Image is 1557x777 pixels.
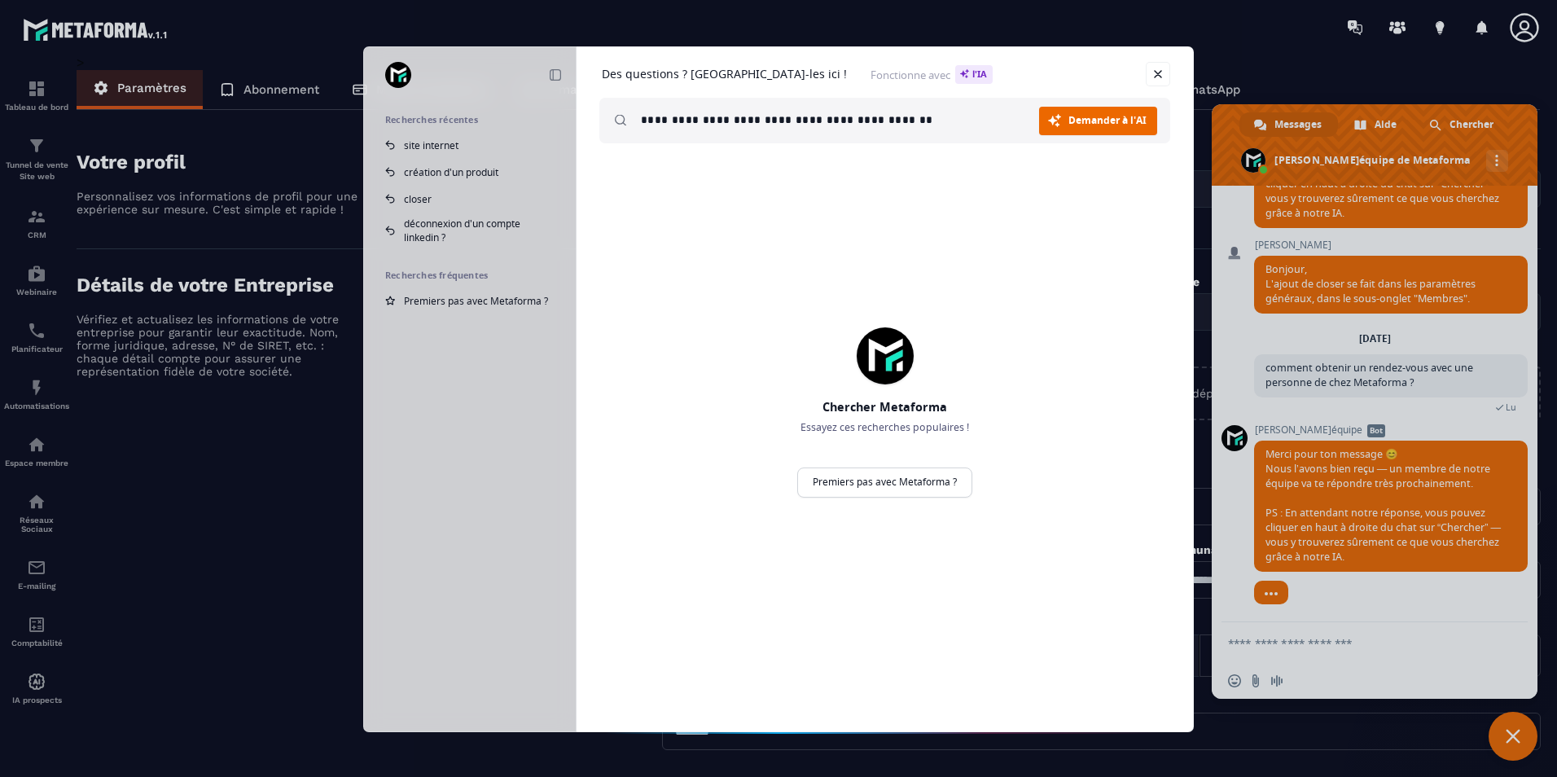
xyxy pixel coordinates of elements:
h1: Des questions ? [GEOGRAPHIC_DATA]-les ici ! [602,67,847,81]
span: déconnexion d'un compte linkedin ? [404,217,555,244]
a: Fermer [1146,62,1170,86]
a: Réduire [544,64,567,86]
span: création d'un produit [404,165,498,179]
h2: Recherches récentes [385,114,555,125]
span: Fonctionne avec [871,65,993,84]
a: Premiers pas avec Metaforma ? [797,468,972,498]
h2: Chercher Metaforma [763,399,1007,415]
span: Demander à l'AI [1068,116,1147,125]
span: site internet [404,138,458,152]
span: Premiers pas avec Metaforma ? [404,294,548,308]
p: Essayez ces recherches populaires ! [763,420,1007,435]
span: closer [404,192,432,206]
span: l'IA [955,65,993,84]
h2: Recherches fréquentes [385,270,555,281]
